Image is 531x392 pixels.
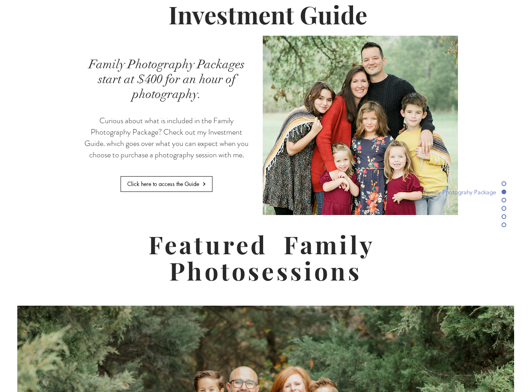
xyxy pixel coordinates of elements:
[98,72,236,102] span: start at $400 for an hour of photography.
[148,228,383,287] span: Featured Family Photosessions
[494,355,531,392] iframe: Wix Chat
[89,57,245,72] span: Family Photography Packages
[84,115,249,160] span: Curious about what is included in the Family Photography Package? Check out my Investment Guide. ...
[423,188,502,196] span: Family Photograhy Package
[263,36,458,215] img: Large Family Photo by Photography of Sarah Mae
[389,180,506,213] nav: Page
[121,176,212,192] a: Click here to access the Guide
[127,180,199,188] span: Click here to access the Guide
[389,188,506,196] a: Family Photograhy Package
